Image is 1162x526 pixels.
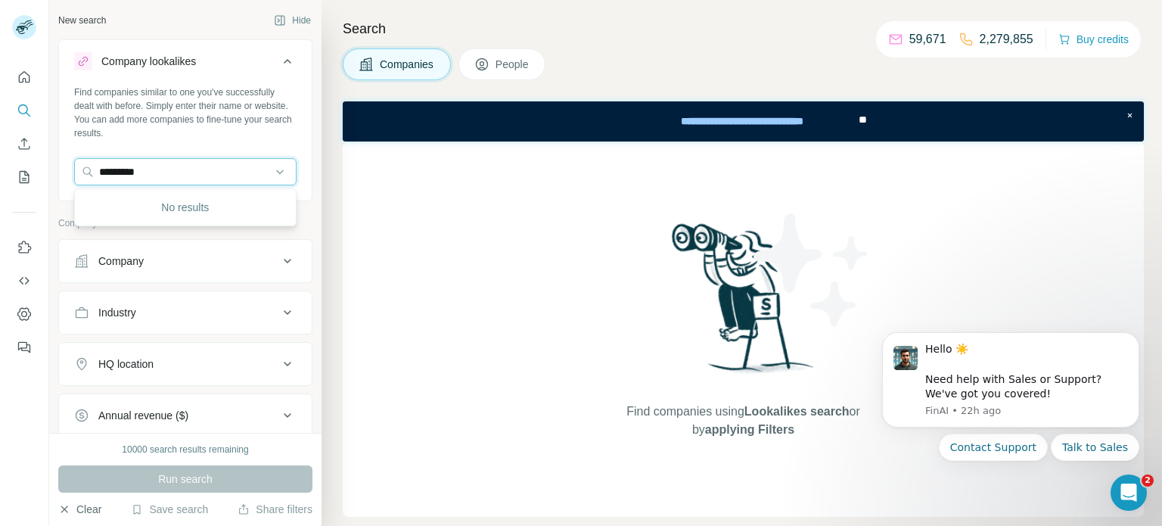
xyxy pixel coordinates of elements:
[263,9,322,32] button: Hide
[238,502,312,517] button: Share filters
[1111,475,1147,511] iframe: Intercom live chat
[12,163,36,191] button: My lists
[665,219,822,388] img: Surfe Illustration - Woman searching with binoculars
[12,130,36,157] button: Enrich CSV
[58,216,312,230] p: Company information
[59,346,312,382] button: HQ location
[1142,475,1154,487] span: 2
[744,202,880,338] img: Surfe Illustration - Stars
[12,234,36,261] button: Use Surfe on LinkedIn
[101,54,196,69] div: Company lookalikes
[705,423,794,436] span: applying Filters
[78,192,293,223] div: No results
[980,30,1033,48] p: 2,279,855
[131,502,208,517] button: Save search
[122,443,248,456] div: 10000 search results remaining
[622,403,864,439] span: Find companies using or by
[58,14,106,27] div: New search
[496,57,530,72] span: People
[59,294,312,331] button: Industry
[12,267,36,294] button: Use Surfe API
[98,254,144,269] div: Company
[12,97,36,124] button: Search
[58,502,101,517] button: Clear
[744,405,850,418] span: Lookalikes search
[380,57,435,72] span: Companies
[74,86,297,140] div: Find companies similar to one you've successfully dealt with before. Simply enter their name or w...
[1058,29,1129,50] button: Buy credits
[98,408,188,423] div: Annual revenue ($)
[59,397,312,434] button: Annual revenue ($)
[343,101,1144,142] iframe: Banner
[343,18,1144,39] h4: Search
[909,30,946,48] p: 59,671
[59,43,312,86] button: Company lookalikes
[859,314,1162,518] iframe: Intercom notifications message
[12,300,36,328] button: Dashboard
[59,243,312,279] button: Company
[12,64,36,91] button: Quick start
[98,356,154,372] div: HQ location
[12,334,36,361] button: Feedback
[98,305,136,320] div: Industry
